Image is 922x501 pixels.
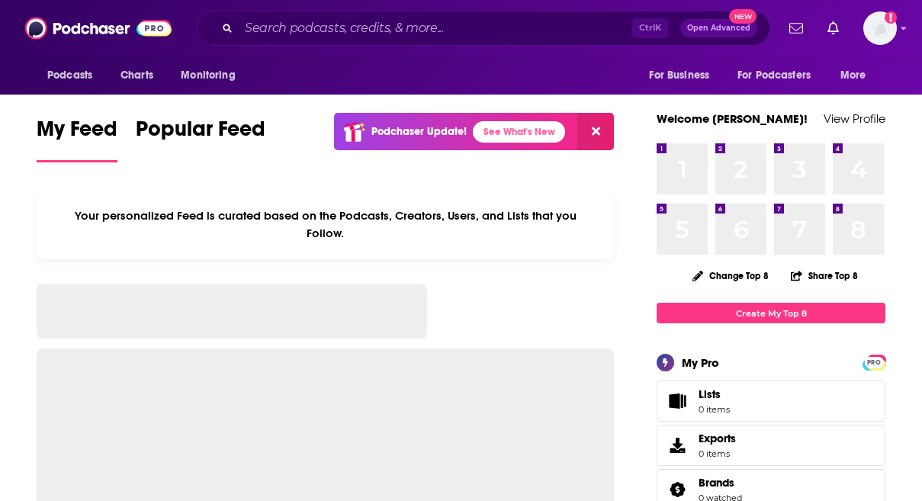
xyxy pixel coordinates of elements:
a: Welcome [PERSON_NAME]! [657,111,808,126]
a: Brands [662,479,692,500]
button: Share Top 8 [790,261,859,291]
a: Show notifications dropdown [783,15,809,41]
span: Logged in as Naomiumusic [863,11,897,45]
button: Change Top 8 [683,266,778,285]
input: Search podcasts, credits, & more... [239,16,632,40]
a: Create My Top 8 [657,303,885,323]
span: Popular Feed [136,116,265,151]
a: Popular Feed [136,116,265,162]
svg: Add a profile image [885,11,897,24]
span: PRO [865,357,883,368]
span: Exports [662,435,692,456]
a: Brands [699,476,742,490]
span: Brands [699,476,734,490]
span: Lists [699,387,730,401]
a: Charts [111,61,162,90]
span: My Feed [37,116,117,151]
span: 0 items [699,448,736,459]
span: Lists [699,387,721,401]
img: Podchaser - Follow, Share and Rate Podcasts [25,14,172,43]
div: My Pro [682,355,719,370]
p: Podchaser Update! [371,125,467,138]
span: Exports [699,432,736,445]
div: Search podcasts, credits, & more... [197,11,770,46]
div: Your personalized Feed is curated based on the Podcasts, Creators, Users, and Lists that you Follow. [37,190,614,259]
span: New [729,9,757,24]
span: Podcasts [47,65,92,86]
a: PRO [865,356,883,368]
a: View Profile [824,111,885,126]
span: For Podcasters [737,65,811,86]
span: Charts [120,65,153,86]
span: 0 items [699,404,730,415]
a: See What's New [473,121,565,143]
span: Lists [662,390,692,412]
span: Open Advanced [687,24,750,32]
button: open menu [830,61,885,90]
a: Exports [657,425,885,466]
button: Open AdvancedNew [680,19,757,37]
button: Show profile menu [863,11,897,45]
span: Monitoring [181,65,235,86]
span: For Business [649,65,709,86]
button: open menu [638,61,728,90]
button: open menu [728,61,833,90]
span: More [840,65,866,86]
span: Ctrl K [632,18,668,38]
a: My Feed [37,116,117,162]
a: Lists [657,381,885,422]
img: User Profile [863,11,897,45]
a: Show notifications dropdown [821,15,845,41]
button: open menu [170,61,255,90]
button: open menu [37,61,112,90]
